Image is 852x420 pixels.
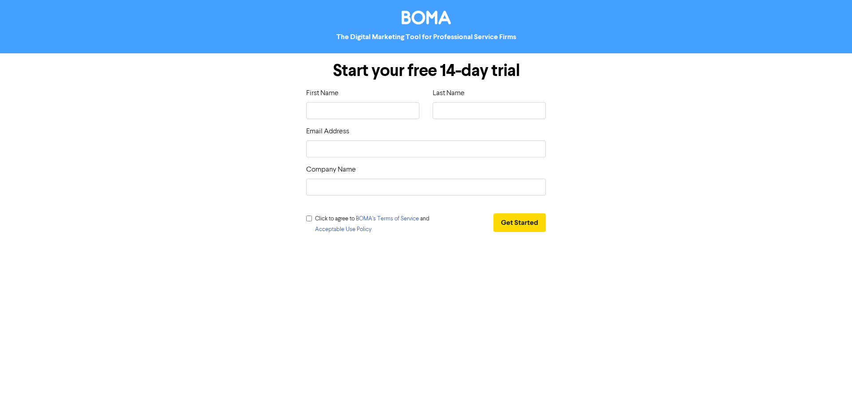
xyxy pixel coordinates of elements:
strong: The Digital Marketing Tool for Professional Service Firms [336,32,516,41]
span: Click to agree to and [315,216,430,232]
label: First Name [306,88,339,99]
a: Acceptable Use Policy [315,227,371,232]
h1: Start your free 14-day trial [306,60,546,81]
img: BOMA Logo [402,11,451,24]
label: Company Name [306,164,356,175]
button: Get Started [493,213,546,232]
a: BOMA’s Terms of Service [356,216,419,222]
label: Last Name [433,88,465,99]
label: Email Address [306,126,349,137]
